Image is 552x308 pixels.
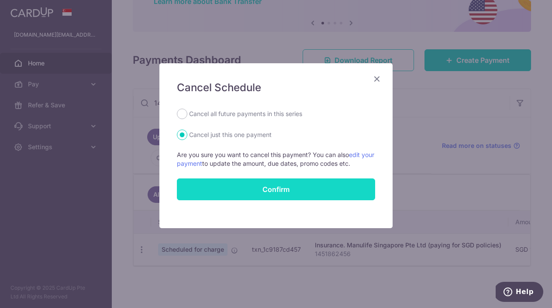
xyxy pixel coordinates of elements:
[177,81,375,95] h5: Cancel Schedule
[189,130,272,140] label: Cancel just this one payment
[189,109,302,119] label: Cancel all future payments in this series
[496,282,543,304] iframe: Opens a widget where you can find more information
[177,151,375,168] p: Are you sure you want to cancel this payment? You can also to update the amount, due dates, promo...
[372,74,382,84] button: Close
[177,178,375,200] button: Confirm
